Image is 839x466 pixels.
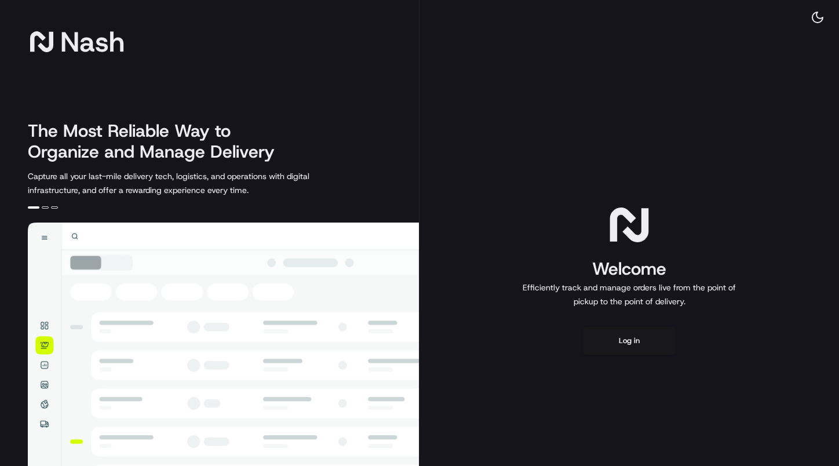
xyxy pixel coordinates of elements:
[28,121,287,162] h2: The Most Reliable Way to Organize and Manage Delivery
[518,257,740,281] h1: Welcome
[518,281,740,308] p: Efficiently track and manage orders live from the point of pickup to the point of delivery.
[60,30,125,53] span: Nash
[28,169,362,197] p: Capture all your last-mile delivery tech, logistics, and operations with digital infrastructure, ...
[583,327,676,355] button: Log in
